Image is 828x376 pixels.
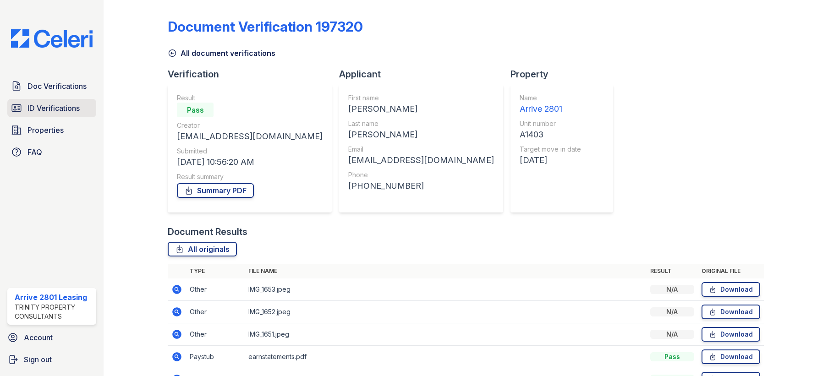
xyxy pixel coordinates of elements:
div: Phone [348,170,494,180]
td: IMG_1652.jpeg [245,301,646,323]
a: All originals [168,242,237,256]
div: First name [348,93,494,103]
th: Result [647,264,698,278]
td: Other [186,278,245,301]
div: N/A [650,285,694,294]
a: Account [4,328,100,347]
div: Applicant [339,68,510,81]
div: Arrive 2801 [520,103,581,115]
span: Sign out [24,354,52,365]
div: Arrive 2801 Leasing [15,292,93,303]
span: ID Verifications [27,103,80,114]
div: [DATE] [520,154,581,167]
div: Name [520,93,581,103]
div: A1403 [520,128,581,141]
div: [PHONE_NUMBER] [348,180,494,192]
div: N/A [650,330,694,339]
img: CE_Logo_Blue-a8612792a0a2168367f1c8372b55b34899dd931a85d93a1a3d3e32e68fde9ad4.png [4,29,100,48]
div: Result summary [177,172,323,181]
a: Properties [7,121,96,139]
th: Original file [698,264,764,278]
span: Doc Verifications [27,81,87,92]
div: Trinity Property Consultants [15,303,93,321]
div: Property [510,68,620,81]
div: Result [177,93,323,103]
a: FAQ [7,143,96,161]
a: Summary PDF [177,183,254,198]
td: Other [186,323,245,346]
a: Download [702,305,760,319]
div: Creator [177,121,323,130]
div: [DATE] 10:56:20 AM [177,156,323,169]
td: Other [186,301,245,323]
div: Document Results [168,225,247,238]
a: ID Verifications [7,99,96,117]
div: Submitted [177,147,323,156]
div: [EMAIL_ADDRESS][DOMAIN_NAME] [177,130,323,143]
div: [PERSON_NAME] [348,128,494,141]
a: Download [702,327,760,342]
td: earnstatements.pdf [245,346,646,368]
a: Name Arrive 2801 [520,93,581,115]
span: FAQ [27,147,42,158]
div: Verification [168,68,339,81]
span: Properties [27,125,64,136]
td: Paystub [186,346,245,368]
div: Pass [177,103,214,117]
div: Email [348,145,494,154]
a: Doc Verifications [7,77,96,95]
div: [EMAIL_ADDRESS][DOMAIN_NAME] [348,154,494,167]
div: Pass [650,352,694,361]
th: File name [245,264,646,278]
span: Account [24,332,53,343]
td: IMG_1653.jpeg [245,278,646,301]
a: Download [702,282,760,297]
div: Last name [348,119,494,128]
th: Type [186,264,245,278]
a: All document verifications [168,48,275,59]
div: Document Verification 197320 [168,18,363,35]
a: Download [702,349,760,364]
a: Sign out [4,350,100,369]
div: Target move in date [520,145,581,154]
div: Unit number [520,119,581,128]
div: N/A [650,307,694,316]
td: IMG_1651.jpeg [245,323,646,346]
div: [PERSON_NAME] [348,103,494,115]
